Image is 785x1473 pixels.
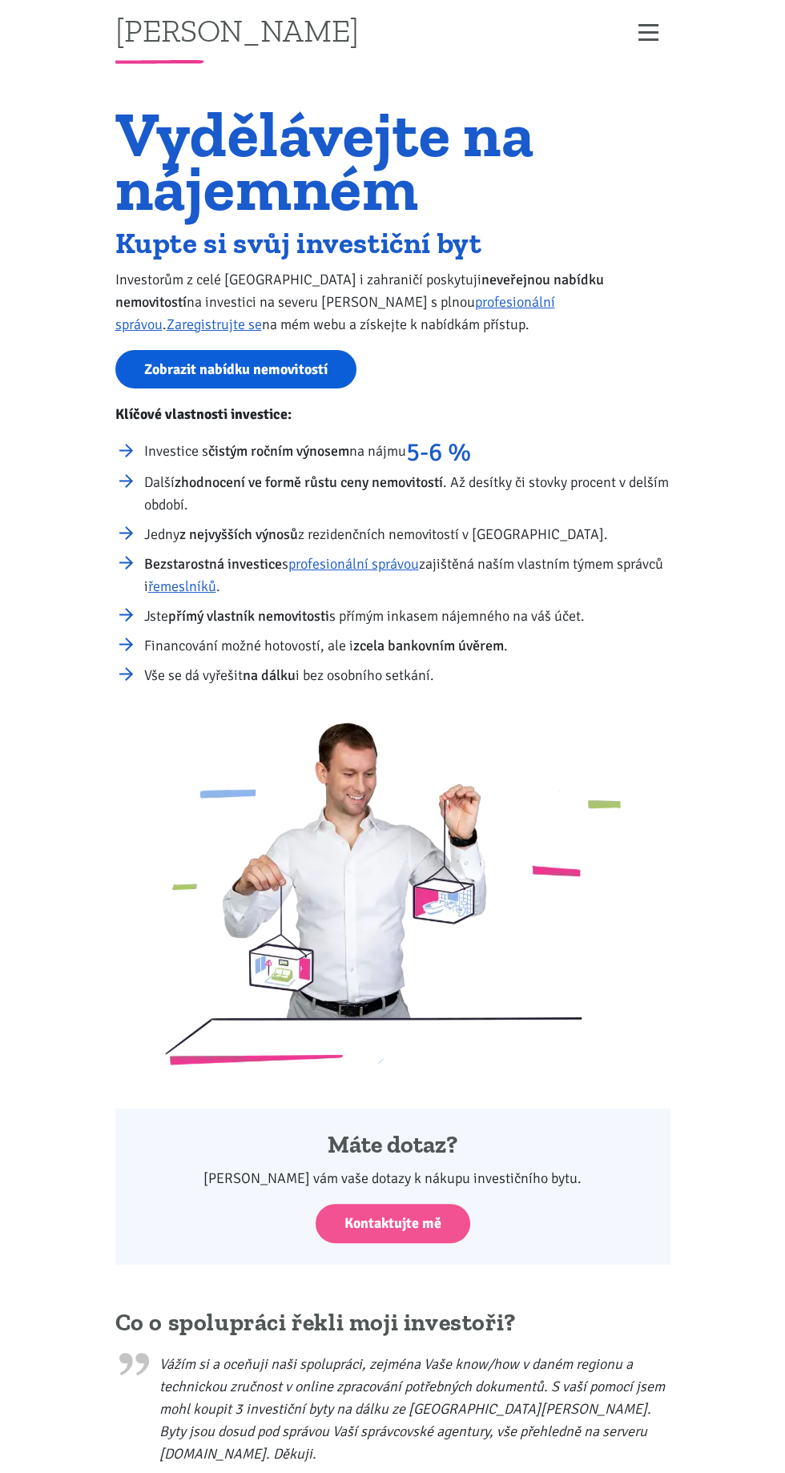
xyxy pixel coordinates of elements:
strong: z nejvyšších výnosů [179,525,298,543]
strong: Bezstarostná investice [144,555,282,573]
li: s zajištěná naším vlastním týmem správců i . [144,553,670,598]
strong: čistým ročním výnosem [208,442,349,460]
li: Financování možné hotovostí, ale i . [144,634,670,657]
li: Další . Až desítky či stovky procent v delším období. [144,471,670,516]
a: profesionální správou [288,555,419,573]
p: Investorům z celé [GEOGRAPHIC_DATA] i zahraničí poskytuji na investici na severu [PERSON_NAME] s ... [115,268,670,336]
button: Zobrazit menu [627,18,670,46]
strong: zcela bankovním úvěrem [353,637,504,654]
li: Vše se dá vyřešit i bez osobního setkání. [144,664,670,686]
strong: přímý vlastník nemovitosti [168,607,329,625]
h1: Vydělávejte na nájemném [115,107,670,215]
strong: na dálku [243,666,296,684]
p: [PERSON_NAME] vám vaše dotazy k nákupu investičního bytu. [137,1167,649,1189]
li: Jedny z rezidenčních nemovitostí v [GEOGRAPHIC_DATA]. [144,523,670,545]
li: Investice s na nájmu [144,440,670,464]
li: Jste s přímým inkasem nájemného na váš účet. [144,605,670,627]
a: Zaregistrujte se [167,316,262,333]
a: Kontaktujte mě [316,1204,470,1243]
strong: neveřejnou nabídku nemovitostí [115,271,604,311]
a: [PERSON_NAME] [115,14,359,46]
h4: Máte dotaz? [137,1130,649,1161]
a: profesionální správou [115,293,555,333]
a: Zobrazit nabídku nemovitostí [115,350,356,389]
strong: 5-6 % [406,437,471,468]
a: řemeslníků [148,578,216,595]
p: Klíčové vlastnosti investice: [115,403,670,425]
strong: zhodnocení ve formě růstu ceny nemovitostí [175,473,443,491]
h2: Co o spolupráci řekli moji investoři? [115,1308,670,1338]
h2: Kupte si svůj investiční byt [115,230,670,256]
